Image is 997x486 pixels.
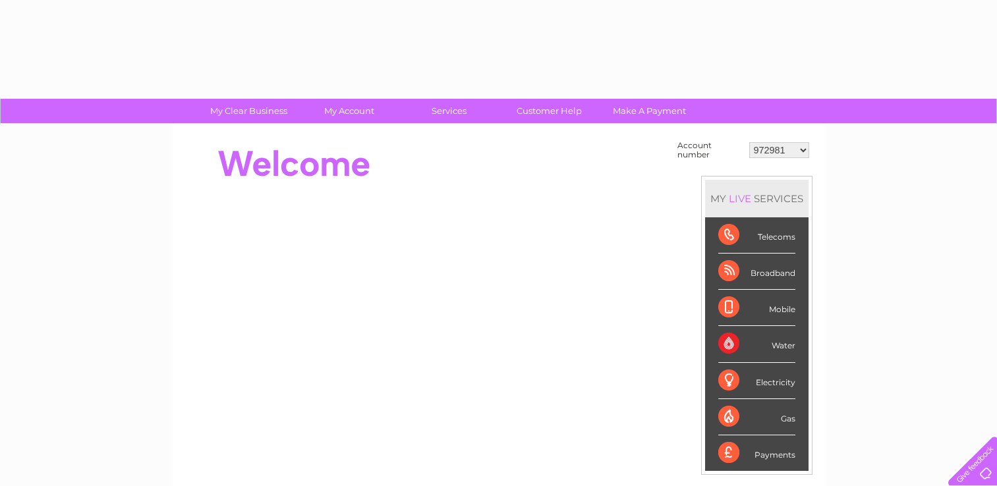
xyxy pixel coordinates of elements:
[705,180,809,217] div: MY SERVICES
[718,290,795,326] div: Mobile
[718,435,795,471] div: Payments
[395,99,503,123] a: Services
[295,99,403,123] a: My Account
[726,192,754,205] div: LIVE
[495,99,604,123] a: Customer Help
[718,363,795,399] div: Electricity
[194,99,303,123] a: My Clear Business
[718,217,795,254] div: Telecoms
[718,326,795,362] div: Water
[595,99,704,123] a: Make A Payment
[718,399,795,435] div: Gas
[674,138,746,163] td: Account number
[718,254,795,290] div: Broadband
